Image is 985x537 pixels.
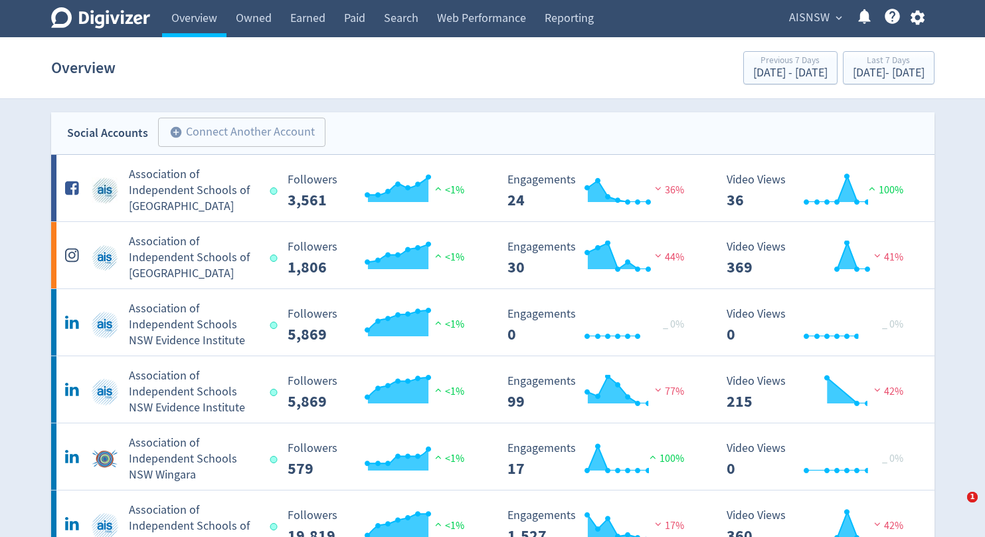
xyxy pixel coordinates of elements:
img: negative-performance.svg [871,251,884,261]
img: Association of Independent Schools NSW Evidence Institute undefined [92,379,118,405]
svg: Followers --- [281,375,480,410]
span: <1% [432,251,464,264]
img: positive-performance.svg [432,318,445,328]
span: 100% [646,452,684,465]
h5: Association of Independent Schools NSW Wingara [129,435,258,483]
a: Connect Another Account [148,120,325,147]
span: <1% [432,385,464,398]
span: <1% [432,183,464,197]
svg: Engagements 30 [501,241,700,276]
button: Connect Another Account [158,118,325,147]
svg: Engagements 0 [501,308,700,343]
svg: Followers --- [281,442,480,477]
img: negative-performance.svg [871,519,884,529]
span: _ 0% [882,318,903,331]
span: 42% [871,519,903,532]
img: negative-performance.svg [652,385,665,395]
span: add_circle [169,126,183,139]
span: 1 [967,492,978,502]
span: Data last synced: 8 Sep 2025, 8:02am (AEST) [270,456,282,463]
svg: Followers --- [281,308,480,343]
img: positive-performance.svg [432,519,445,529]
svg: Video Views 36 [720,173,919,209]
svg: Engagements 17 [501,442,700,477]
h5: Association of Independent Schools NSW Evidence Institute [129,368,258,416]
span: 17% [652,519,684,532]
img: negative-performance.svg [652,519,665,529]
svg: Video Views 215 [720,375,919,410]
img: negative-performance.svg [652,183,665,193]
svg: Video Views 0 [720,442,919,477]
span: Data last synced: 8 Sep 2025, 3:02am (AEST) [270,255,282,262]
svg: Video Views 0 [720,308,919,343]
span: 100% [865,183,903,197]
a: Association of Independent Schools NSW Wingara undefinedAssociation of Independent Schools NSW Wi... [51,423,935,490]
img: Association of Independent Schools of NSW undefined [92,177,118,204]
span: 41% [871,251,903,264]
svg: Followers --- [281,241,480,276]
button: Previous 7 Days[DATE] - [DATE] [743,51,838,84]
span: Data last synced: 8 Sep 2025, 8:02am (AEST) [270,389,282,396]
img: positive-performance.svg [865,183,879,193]
span: _ 0% [882,452,903,465]
h5: Association of Independent Schools NSW Evidence Institute [129,301,258,349]
img: positive-performance.svg [432,385,445,395]
div: [DATE] - [DATE] [753,67,828,79]
a: Association of Independent Schools NSW Evidence Institute undefinedAssociation of Independent Sch... [51,356,935,423]
button: Last 7 Days[DATE]- [DATE] [843,51,935,84]
img: positive-performance.svg [646,452,660,462]
div: [DATE] - [DATE] [853,67,925,79]
svg: Followers --- [281,173,480,209]
svg: Video Views 369 [720,241,919,276]
a: Association of Independent Schools of NSW undefinedAssociation of Independent Schools of [GEOGRAP... [51,155,935,221]
span: <1% [432,519,464,532]
a: Association of Independent Schools NSW Evidence Institute undefinedAssociation of Independent Sch... [51,289,935,356]
span: Data last synced: 8 Sep 2025, 3:02am (AEST) [270,187,282,195]
span: AISNSW [789,7,830,29]
img: negative-performance.svg [871,385,884,395]
div: Previous 7 Days [753,56,828,67]
img: positive-performance.svg [432,183,445,193]
a: Association of Independent Schools of NSW undefinedAssociation of Independent Schools of [GEOGRAP... [51,222,935,288]
img: Association of Independent Schools NSW Wingara undefined [92,446,118,473]
span: 44% [652,251,684,264]
span: <1% [432,452,464,465]
img: Association of Independent Schools of NSW undefined [92,245,118,271]
svg: Engagements 24 [501,173,700,209]
div: Social Accounts [67,124,148,143]
div: Last 7 Days [853,56,925,67]
h1: Overview [51,47,116,89]
button: AISNSW [784,7,846,29]
h5: Association of Independent Schools of [GEOGRAPHIC_DATA] [129,234,258,282]
img: Association of Independent Schools NSW Evidence Institute undefined [92,312,118,338]
span: 42% [871,385,903,398]
span: Data last synced: 8 Sep 2025, 8:02am (AEST) [270,322,282,329]
span: expand_more [833,12,845,24]
iframe: Intercom live chat [940,492,972,524]
h5: Association of Independent Schools of [GEOGRAPHIC_DATA] [129,167,258,215]
span: Data last synced: 8 Sep 2025, 8:02am (AEST) [270,523,282,530]
img: positive-performance.svg [432,251,445,261]
span: 36% [652,183,684,197]
span: <1% [432,318,464,331]
img: negative-performance.svg [652,251,665,261]
svg: Engagements 99 [501,375,700,410]
img: positive-performance.svg [432,452,445,462]
span: _ 0% [663,318,684,331]
span: 77% [652,385,684,398]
